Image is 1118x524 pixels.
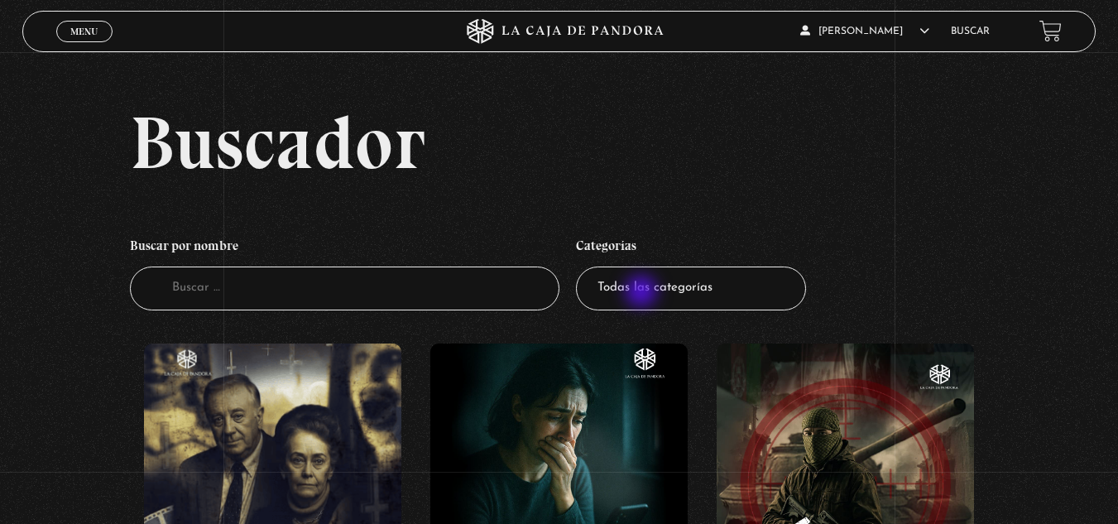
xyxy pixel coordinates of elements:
span: Menu [70,26,98,36]
h2: Buscador [130,105,1096,180]
span: [PERSON_NAME] [800,26,929,36]
span: Cerrar [65,40,103,51]
a: Buscar [951,26,990,36]
h4: Buscar por nombre [130,229,559,267]
h4: Categorías [576,229,806,267]
a: View your shopping cart [1039,20,1062,42]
